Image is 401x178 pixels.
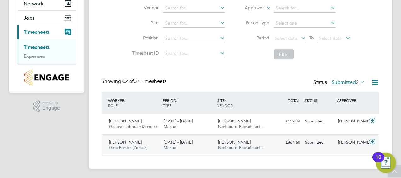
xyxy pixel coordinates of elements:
label: Approver [235,5,264,11]
button: Timesheets [17,25,76,39]
span: [PERSON_NAME] [109,118,142,124]
span: Engage [42,105,60,111]
input: Search for... [163,49,225,58]
span: [PERSON_NAME] [109,139,142,145]
span: TYPE [163,103,171,108]
span: / [124,98,125,103]
div: STATUS [303,95,335,106]
a: Go to home page [17,70,76,85]
span: 02 Timesheets [122,78,166,85]
div: Status [313,78,366,87]
span: General Labourer (Zone 7) [109,124,157,129]
span: Manual [164,124,177,129]
label: Position [130,35,159,41]
span: Select date [319,35,342,41]
span: [DATE] - [DATE] [164,139,193,145]
span: TOTAL [288,98,299,103]
div: 10 [375,157,381,165]
div: SITE [216,95,270,111]
span: 02 of [122,78,134,85]
div: Submitted [303,137,335,148]
label: Period Type [241,20,269,26]
button: Jobs [17,11,76,25]
div: Showing [102,78,168,85]
span: VENDOR [217,103,233,108]
input: Search for... [274,4,336,13]
div: £159.04 [270,116,303,127]
span: [PERSON_NAME] [218,118,251,124]
span: Select date [275,35,297,41]
span: Timesheets [24,29,50,35]
label: Timesheet ID [130,50,159,56]
span: Network [24,1,44,7]
div: [PERSON_NAME] [335,137,368,148]
div: APPROVER [335,95,368,106]
span: Jobs [24,15,35,21]
input: Search for... [163,34,225,43]
button: Filter [274,49,294,59]
a: Expenses [24,53,45,59]
label: Site [130,20,159,26]
span: / [225,98,226,103]
input: Search for... [163,19,225,28]
span: Northbuild Recruitment… [218,124,264,129]
input: Select one [274,19,336,28]
span: To [307,34,316,42]
label: Vendor [130,5,159,10]
button: Open Resource Center, 10 new notifications [376,153,396,173]
span: [PERSON_NAME] [218,139,251,145]
label: Period [241,35,269,41]
img: countryside-properties-logo-retina.png [24,70,69,85]
div: £867.60 [270,137,303,148]
div: PERIOD [161,95,216,111]
span: Northbuild Recruitment… [218,145,264,150]
label: Submitted [332,79,365,86]
div: Submitted [303,116,335,127]
span: / [176,98,177,103]
div: Timesheets [17,39,76,64]
a: Powered byEngage [33,100,60,112]
span: [DATE] - [DATE] [164,118,193,124]
span: ROLE [108,103,118,108]
div: [PERSON_NAME] [335,116,368,127]
a: Timesheets [24,44,50,50]
span: Gate Person (Zone 7) [109,145,147,150]
div: WORKER [107,95,161,111]
span: Manual [164,145,177,150]
span: Powered by [42,100,60,106]
input: Search for... [163,4,225,13]
span: 2 [356,79,359,86]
